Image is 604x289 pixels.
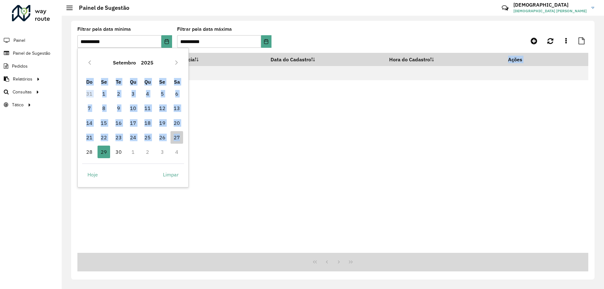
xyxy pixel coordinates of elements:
[141,87,154,100] span: 4
[83,146,96,158] span: 28
[141,131,154,144] span: 25
[141,102,154,114] span: 11
[156,102,169,114] span: 12
[112,146,125,158] span: 30
[82,116,97,130] td: 14
[77,48,189,187] div: Choose Date
[158,168,184,181] button: Limpar
[266,53,385,66] th: Data do Cadastro
[86,79,92,85] span: Do
[111,145,126,159] td: 30
[82,145,97,159] td: 28
[112,87,125,100] span: 2
[112,102,125,114] span: 9
[152,53,266,66] th: Data de Vigência
[144,79,151,85] span: Qu
[170,86,184,101] td: 6
[171,131,183,144] span: 27
[97,130,111,145] td: 22
[97,86,111,101] td: 1
[155,130,170,145] td: 26
[97,101,111,115] td: 8
[98,117,110,129] span: 15
[163,171,179,178] span: Limpar
[83,131,96,144] span: 21
[85,58,95,68] button: Previous Month
[116,79,121,85] span: Te
[77,25,131,33] label: Filtrar pela data mínima
[156,117,169,129] span: 19
[170,145,184,159] td: 4
[111,130,126,145] td: 23
[82,101,97,115] td: 7
[13,50,50,57] span: Painel de Sugestão
[12,63,28,69] span: Pedidos
[130,79,136,85] span: Qu
[112,131,125,144] span: 23
[138,55,156,70] button: Choose Year
[82,130,97,145] td: 21
[127,131,139,144] span: 24
[14,37,25,44] span: Painel
[97,145,111,159] td: 29
[174,79,180,85] span: Sa
[261,35,271,48] button: Choose Date
[156,131,169,144] span: 26
[110,55,138,70] button: Choose Month
[126,116,140,130] td: 17
[159,79,165,85] span: Se
[155,145,170,159] td: 3
[101,79,107,85] span: Se
[13,76,32,82] span: Relatórios
[87,171,98,178] span: Hoje
[83,102,96,114] span: 7
[385,53,504,66] th: Hora do Cadastro
[504,53,541,66] th: Ações
[82,86,97,101] td: 31
[140,86,155,101] td: 4
[127,87,139,100] span: 3
[126,145,140,159] td: 1
[127,102,139,114] span: 10
[170,116,184,130] td: 20
[140,116,155,130] td: 18
[155,101,170,115] td: 12
[83,117,96,129] span: 14
[141,117,154,129] span: 18
[170,130,184,145] td: 27
[12,102,24,108] span: Tático
[171,87,183,100] span: 6
[111,116,126,130] td: 16
[155,116,170,130] td: 19
[513,8,587,14] span: [DEMOGRAPHIC_DATA] [PERSON_NAME]
[98,87,110,100] span: 1
[98,102,110,114] span: 8
[13,89,32,95] span: Consultas
[126,86,140,101] td: 3
[140,130,155,145] td: 25
[111,101,126,115] td: 9
[112,117,125,129] span: 16
[155,86,170,101] td: 5
[126,130,140,145] td: 24
[126,101,140,115] td: 10
[77,66,588,80] td: Nenhum registro encontrado
[98,131,110,144] span: 22
[97,116,111,130] td: 15
[498,1,512,15] a: Contato Rápido
[127,117,139,129] span: 17
[98,146,110,158] span: 29
[82,168,103,181] button: Hoje
[73,4,129,11] h2: Painel de Sugestão
[171,117,183,129] span: 20
[111,86,126,101] td: 2
[140,145,155,159] td: 2
[177,25,232,33] label: Filtrar pela data máxima
[161,35,172,48] button: Choose Date
[156,87,169,100] span: 5
[171,102,183,114] span: 13
[140,101,155,115] td: 11
[171,58,182,68] button: Next Month
[170,101,184,115] td: 13
[513,2,587,8] h3: [DEMOGRAPHIC_DATA]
